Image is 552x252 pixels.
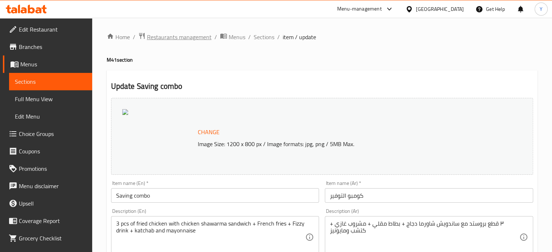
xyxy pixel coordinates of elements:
[277,33,280,41] li: /
[20,60,86,69] span: Menus
[19,147,86,156] span: Coupons
[107,32,537,42] nav: breadcrumb
[19,216,86,225] span: Coverage Report
[15,95,86,103] span: Full Menu View
[19,42,86,51] span: Branches
[198,127,220,137] span: Change
[15,112,86,121] span: Edit Menu
[19,129,86,138] span: Choice Groups
[3,160,92,177] a: Promotions
[19,25,86,34] span: Edit Restaurant
[111,81,533,92] h2: Update Saving combo
[111,188,319,203] input: Enter name En
[3,177,92,195] a: Menu disclaimer
[195,125,222,140] button: Change
[19,182,86,190] span: Menu disclaimer
[9,90,92,108] a: Full Menu View
[325,188,533,203] input: Enter name Ar
[122,109,128,115] img: E73BB86F551650E8F125C04512E972BE
[254,33,274,41] a: Sections
[138,32,212,42] a: Restaurants management
[229,33,245,41] span: Menus
[3,142,92,160] a: Coupons
[9,108,92,125] a: Edit Menu
[248,33,251,41] li: /
[3,230,92,247] a: Grocery Checklist
[3,38,92,55] a: Branches
[107,33,130,41] a: Home
[107,56,537,63] h4: M41 section
[3,195,92,212] a: Upsell
[214,33,217,41] li: /
[19,234,86,243] span: Grocery Checklist
[133,33,135,41] li: /
[195,140,495,148] p: Image Size: 1200 x 800 px / Image formats: jpg, png / 5MB Max.
[416,5,464,13] div: [GEOGRAPHIC_DATA]
[220,32,245,42] a: Menus
[19,199,86,208] span: Upsell
[337,5,382,13] div: Menu-management
[147,33,212,41] span: Restaurants management
[15,77,86,86] span: Sections
[9,73,92,90] a: Sections
[19,164,86,173] span: Promotions
[3,55,92,73] a: Menus
[540,5,543,13] span: Y
[3,125,92,142] a: Choice Groups
[283,33,316,41] span: item / update
[3,21,92,38] a: Edit Restaurant
[3,212,92,230] a: Coverage Report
